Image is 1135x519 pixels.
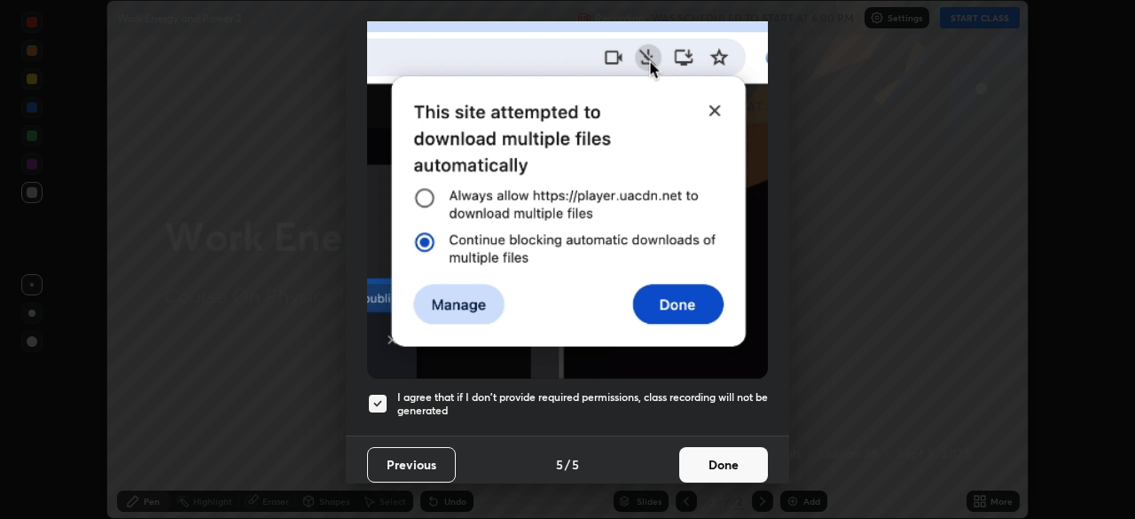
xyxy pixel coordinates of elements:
h4: 5 [556,455,563,474]
h4: / [565,455,570,474]
h4: 5 [572,455,579,474]
h5: I agree that if I don't provide required permissions, class recording will not be generated [397,390,768,418]
button: Done [679,447,768,483]
button: Previous [367,447,456,483]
